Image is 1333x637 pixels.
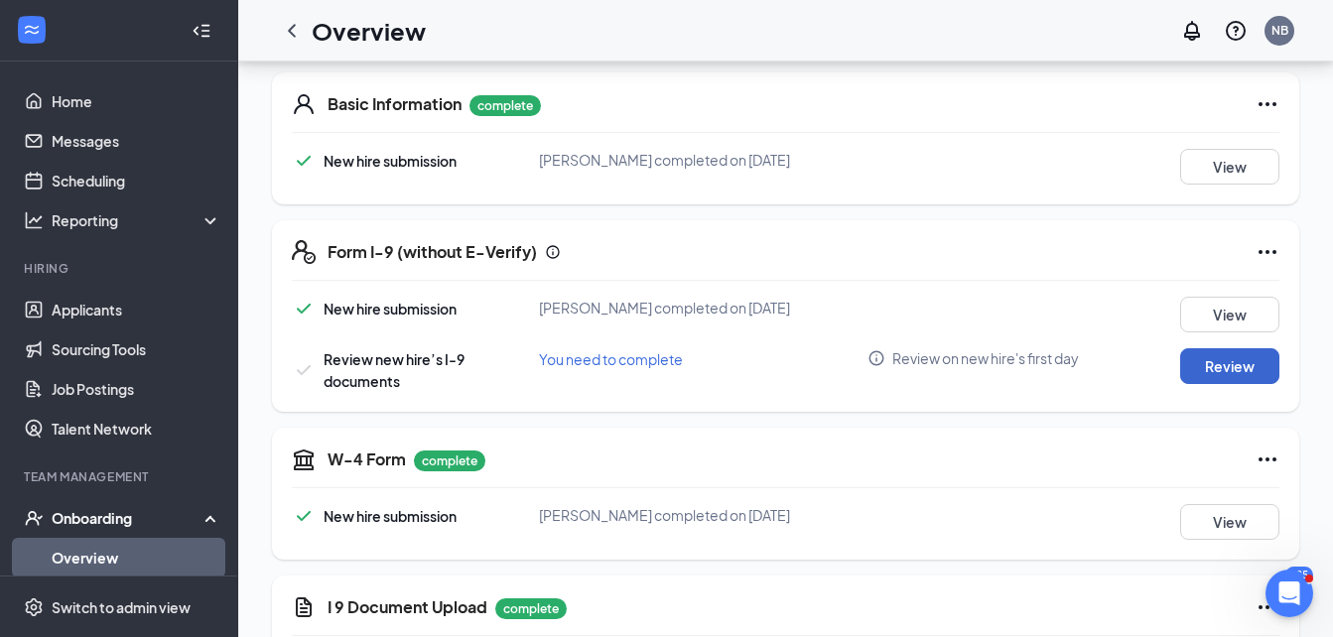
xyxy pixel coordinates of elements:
[1285,567,1313,583] div: 125
[414,450,485,471] p: complete
[469,95,541,116] p: complete
[52,369,221,409] a: Job Postings
[1180,348,1279,384] button: Review
[24,210,44,230] svg: Analysis
[52,121,221,161] a: Messages
[328,241,537,263] h5: Form I-9 (without E-Verify)
[280,19,304,43] svg: ChevronLeft
[324,300,457,318] span: New hire submission
[292,447,316,471] svg: TaxGovernmentIcon
[292,297,316,320] svg: Checkmark
[1180,19,1204,43] svg: Notifications
[892,348,1079,368] span: Review on new hire's first day
[1256,240,1279,264] svg: Ellipses
[52,409,221,448] a: Talent Network
[52,329,221,369] a: Sourcing Tools
[545,244,561,260] svg: Info
[312,14,426,48] h1: Overview
[539,506,790,524] span: [PERSON_NAME] completed on [DATE]
[24,260,217,277] div: Hiring
[292,149,316,173] svg: Checkmark
[324,507,457,525] span: New hire submission
[1180,504,1279,540] button: View
[1271,22,1288,39] div: NB
[52,290,221,329] a: Applicants
[292,504,316,528] svg: Checkmark
[292,595,316,619] svg: CustomFormIcon
[324,350,465,390] span: Review new hire’s I-9 documents
[24,468,217,485] div: Team Management
[328,596,487,618] h5: I 9 Document Upload
[1180,297,1279,332] button: View
[1256,447,1279,471] svg: Ellipses
[292,358,316,382] svg: Checkmark
[292,92,316,116] svg: User
[24,597,44,617] svg: Settings
[52,508,204,528] div: Onboarding
[52,597,191,617] div: Switch to admin view
[22,20,42,40] svg: WorkstreamLogo
[52,210,222,230] div: Reporting
[52,538,221,577] a: Overview
[1256,92,1279,116] svg: Ellipses
[539,299,790,317] span: [PERSON_NAME] completed on [DATE]
[539,151,790,169] span: [PERSON_NAME] completed on [DATE]
[52,161,221,200] a: Scheduling
[328,448,406,470] h5: W-4 Form
[1224,19,1248,43] svg: QuestionInfo
[539,350,683,368] span: You need to complete
[1266,570,1313,617] iframe: Intercom live chat
[24,508,44,528] svg: UserCheck
[328,93,462,115] h5: Basic Information
[495,598,567,619] p: complete
[867,349,885,367] svg: Info
[292,240,316,264] svg: FormI9EVerifyIcon
[1256,595,1279,619] svg: Ellipses
[52,81,221,121] a: Home
[1180,149,1279,185] button: View
[324,152,457,170] span: New hire submission
[192,21,211,41] svg: Collapse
